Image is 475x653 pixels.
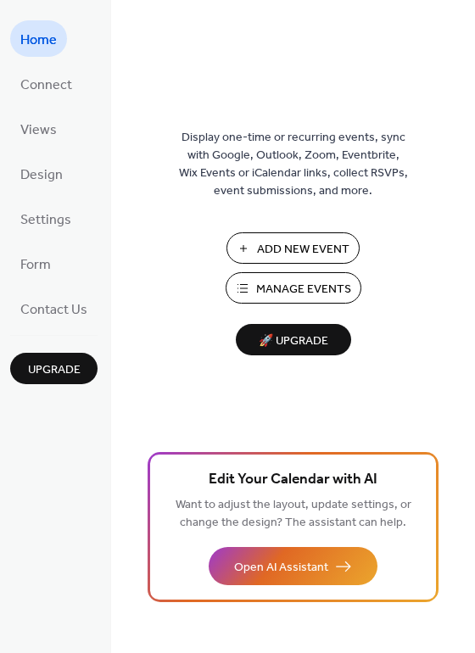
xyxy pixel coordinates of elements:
[20,297,87,323] span: Contact Us
[226,272,361,304] button: Manage Events
[20,27,57,53] span: Home
[246,330,341,353] span: 🚀 Upgrade
[209,547,377,585] button: Open AI Assistant
[179,129,408,200] span: Display one-time or recurring events, sync with Google, Outlook, Zoom, Eventbrite, Wix Events or ...
[10,155,73,192] a: Design
[10,353,98,384] button: Upgrade
[10,200,81,237] a: Settings
[10,245,61,282] a: Form
[236,324,351,355] button: 🚀 Upgrade
[20,162,63,188] span: Design
[10,20,67,57] a: Home
[257,241,349,259] span: Add New Event
[20,117,57,143] span: Views
[20,252,51,278] span: Form
[20,207,71,233] span: Settings
[209,468,377,492] span: Edit Your Calendar with AI
[20,72,72,98] span: Connect
[256,281,351,299] span: Manage Events
[10,110,67,147] a: Views
[10,65,82,102] a: Connect
[10,290,98,326] a: Contact Us
[234,559,328,577] span: Open AI Assistant
[28,361,81,379] span: Upgrade
[176,494,411,534] span: Want to adjust the layout, update settings, or change the design? The assistant can help.
[226,232,360,264] button: Add New Event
